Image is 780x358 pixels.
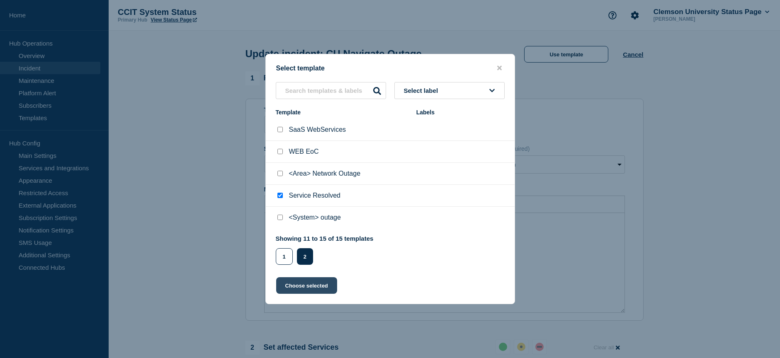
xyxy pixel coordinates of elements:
input: <Area> Network Outage checkbox [277,171,283,176]
div: Select template [266,64,515,72]
input: SaaS WebServices checkbox [277,127,283,132]
button: 2 [297,248,313,265]
input: Search templates & labels [276,82,386,99]
p: Service Resolved [289,192,341,199]
button: Choose selected [276,277,337,294]
div: Labels [416,109,505,116]
input: WEB EoC checkbox [277,149,283,154]
button: close button [495,64,504,72]
p: SaaS WebServices [289,126,346,133]
span: Select label [404,87,442,94]
input: Service Resolved checkbox [277,193,283,198]
button: Select label [394,82,505,99]
input: <System> outage checkbox [277,215,283,220]
p: WEB EoC [289,148,319,155]
button: 1 [276,248,293,265]
p: <System> outage [289,214,341,221]
div: Template [276,109,408,116]
p: Showing 11 to 15 of 15 templates [276,235,374,242]
p: <Area> Network Outage [289,170,361,177]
